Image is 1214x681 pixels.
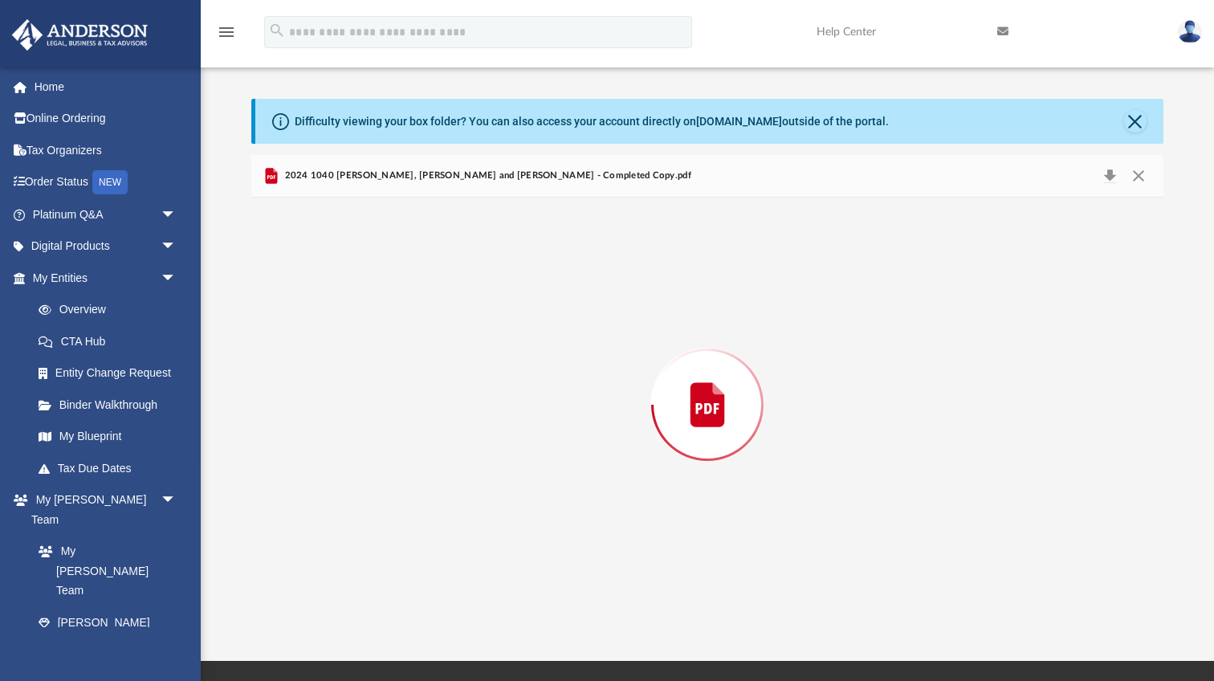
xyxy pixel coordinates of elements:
[1178,20,1202,43] img: User Pic
[161,262,193,295] span: arrow_drop_down
[217,31,236,42] a: menu
[161,230,193,263] span: arrow_drop_down
[11,262,201,294] a: My Entitiesarrow_drop_down
[22,452,201,484] a: Tax Due Dates
[217,22,236,42] i: menu
[11,103,201,135] a: Online Ordering
[22,389,201,421] a: Binder Walkthrough
[92,170,128,194] div: NEW
[161,484,193,517] span: arrow_drop_down
[1095,165,1124,187] button: Download
[22,294,201,326] a: Overview
[1124,165,1153,187] button: Close
[11,484,193,536] a: My [PERSON_NAME] Teamarrow_drop_down
[7,19,153,51] img: Anderson Advisors Platinum Portal
[696,115,782,128] a: [DOMAIN_NAME]
[11,198,201,230] a: Platinum Q&Aarrow_drop_down
[161,198,193,231] span: arrow_drop_down
[11,71,201,103] a: Home
[22,325,201,357] a: CTA Hub
[11,166,201,199] a: Order StatusNEW
[11,134,201,166] a: Tax Organizers
[268,22,286,39] i: search
[251,155,1163,612] div: Preview
[281,169,691,183] span: 2024 1040 [PERSON_NAME], [PERSON_NAME] and [PERSON_NAME] - Completed Copy.pdf
[11,230,201,263] a: Digital Productsarrow_drop_down
[22,357,201,389] a: Entity Change Request
[1124,110,1147,133] button: Close
[295,113,889,130] div: Difficulty viewing your box folder? You can also access your account directly on outside of the p...
[22,421,193,453] a: My Blueprint
[22,536,185,607] a: My [PERSON_NAME] Team
[22,606,193,658] a: [PERSON_NAME] System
